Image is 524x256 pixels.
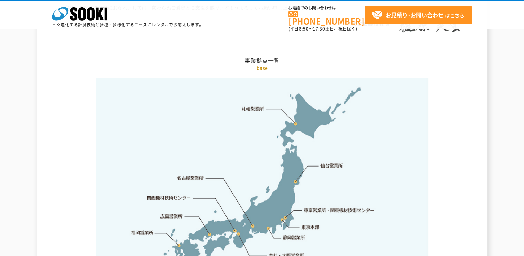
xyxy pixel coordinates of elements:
a: [PHONE_NUMBER] [288,11,365,25]
span: お電話でのお問い合わせは [288,6,365,10]
p: base [60,64,465,71]
a: お見積り･お問い合わせはこちら [365,6,472,24]
a: 東京本部 [302,224,320,231]
a: 札幌営業所 [242,105,264,112]
a: 広島営業所 [160,213,183,220]
strong: お見積り･お問い合わせ [385,11,444,19]
a: 関西機材技術センター [147,195,191,202]
a: 福岡営業所 [131,229,153,236]
span: 8:50 [299,26,309,32]
p: 日々進化する計測技術と多種・多様化するニーズにレンタルでお応えします。 [52,23,204,27]
span: (平日 ～ 土日、祝日除く) [288,26,357,32]
a: 名古屋営業所 [177,175,204,182]
span: はこちら [372,10,464,20]
a: 仙台営業所 [320,162,343,169]
span: 17:30 [313,26,325,32]
a: 静岡営業所 [283,234,305,241]
a: 東京営業所・関東機材技術センター [304,207,375,214]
